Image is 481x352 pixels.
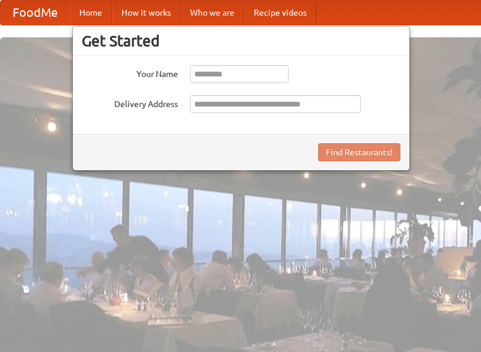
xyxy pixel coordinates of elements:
a: Who we are [180,1,244,25]
h3: Get Started [82,32,400,50]
a: How it works [112,1,180,25]
a: Recipe videos [244,1,316,25]
label: Your Name [82,65,178,80]
a: FoodMe [1,1,70,25]
label: Delivery Address [82,95,178,110]
button: Find Restaurants! [318,143,400,161]
a: Home [70,1,112,25]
